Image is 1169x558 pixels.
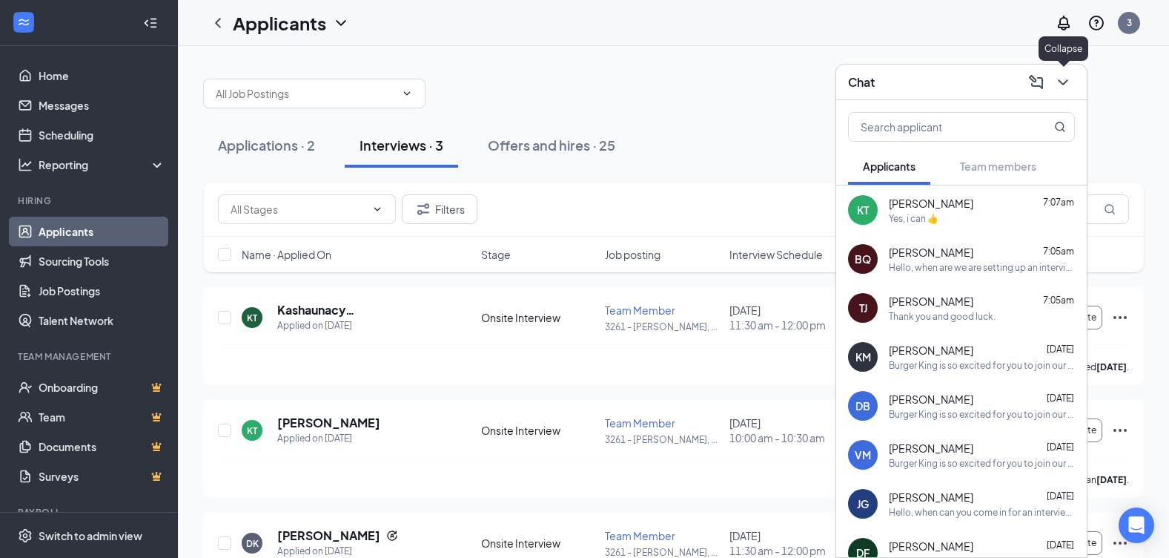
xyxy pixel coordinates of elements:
span: [PERSON_NAME] [889,196,973,211]
span: 7:05am [1043,295,1074,306]
div: Applications · 2 [218,136,315,154]
svg: Collapse [143,16,158,30]
span: Team Member [605,529,675,542]
span: Team Member [605,303,675,317]
a: DocumentsCrown [39,432,165,462]
svg: Notifications [1055,14,1073,32]
div: VM [855,447,871,462]
a: TeamCrown [39,402,165,432]
svg: MagnifyingGlass [1104,203,1116,215]
svg: ComposeMessage [1027,73,1045,91]
b: [DATE] [1096,361,1127,372]
span: [DATE] [1047,393,1074,404]
span: 11:30 am - 12:00 pm [729,543,844,558]
span: [DATE] [1047,442,1074,453]
button: ComposeMessage [1024,70,1048,94]
span: [PERSON_NAME] [889,392,973,407]
span: Job posting [605,247,660,262]
div: Interviews · 3 [360,136,443,154]
svg: Reapply [386,530,398,542]
div: [DATE] [729,303,844,332]
a: OnboardingCrown [39,372,165,402]
div: JG [857,496,869,511]
div: [DATE] [729,416,844,445]
input: All Stages [231,201,365,217]
svg: ChevronLeft [209,14,227,32]
span: [PERSON_NAME] [889,490,973,505]
span: [PERSON_NAME] [889,343,973,358]
span: Team members [960,160,1036,173]
div: Burger King is so excited for you to join our team! Do you know anyone else who might be interest... [889,359,1075,372]
div: Applied on [DATE] [277,318,441,333]
span: [DATE] [1047,344,1074,355]
div: TJ [859,301,867,315]
div: Payroll [18,506,162,519]
p: 3261 - [PERSON_NAME], ... [605,321,720,333]
svg: QuestionInfo [1087,14,1105,32]
div: Hello, when can you come in for an interview? [889,506,1075,519]
div: BQ [855,252,871,266]
div: Onsite Interview [481,536,596,551]
input: Search applicant [849,113,1024,141]
a: Home [39,61,165,91]
div: Burger King is so excited for you to join our team! Do you know anyone else who might be interest... [889,457,1075,470]
a: Sourcing Tools [39,246,165,276]
svg: Settings [18,528,33,543]
div: DB [855,398,870,413]
span: 7:05am [1043,246,1074,257]
div: DK [246,537,259,550]
div: Hello, when are we are setting up an interview? [889,261,1075,274]
div: Yes, i can 👍 [889,212,938,225]
h5: Kashaunacy [PERSON_NAME] [277,302,441,318]
span: [DATE] [1047,490,1074,502]
div: Onsite Interview [481,423,596,438]
span: Team Member [605,416,675,430]
div: Burger King is so excited for you to join our team! Do you know anyone else who might be interest... [889,408,1075,421]
svg: Ellipses [1111,309,1129,326]
div: Team Management [18,350,162,363]
span: Interview Schedule [729,247,823,262]
div: Hiring [18,194,162,207]
div: Collapse [1039,36,1088,61]
a: SurveysCrown [39,462,165,491]
svg: ChevronDown [401,88,413,99]
span: Stage [481,247,511,262]
svg: Ellipses [1111,421,1129,439]
div: [DATE] [729,528,844,558]
button: ChevronDown [1051,70,1075,94]
a: Messages [39,91,165,120]
div: Thank you and good luck. [889,310,996,323]
span: [PERSON_NAME] [889,539,973,554]
svg: ChevronDown [332,14,350,32]
span: [PERSON_NAME] [889,245,973,260]
svg: Filter [414,200,432,218]
div: KM [855,349,871,364]
h1: Applicants [233,10,326,36]
svg: Ellipses [1111,534,1129,552]
span: 7:07am [1043,197,1074,208]
span: 11:30 am - 12:00 pm [729,318,844,332]
h3: Chat [848,74,875,91]
a: Applicants [39,217,165,246]
span: 10:00 am - 10:30 am [729,430,844,445]
svg: ChevronDown [371,203,383,215]
div: Open Intercom Messenger [1119,508,1154,543]
svg: MagnifyingGlass [1054,121,1066,133]
div: Switch to admin view [39,528,142,543]
div: Onsite Interview [481,310,596,325]
div: Reporting [39,157,166,172]
input: All Job Postings [216,85,395,102]
span: [DATE] [1047,539,1074,551]
div: KT [247,312,257,324]
div: Applied on [DATE] [277,431,380,446]
b: [DATE] [1096,474,1127,485]
svg: WorkstreamLogo [16,15,31,30]
div: Offers and hires · 25 [488,136,615,154]
svg: ChevronDown [1054,73,1072,91]
a: Talent Network [39,306,165,335]
button: Filter Filters [402,194,477,224]
a: Job Postings [39,276,165,306]
a: Scheduling [39,120,165,150]
svg: Analysis [18,157,33,172]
